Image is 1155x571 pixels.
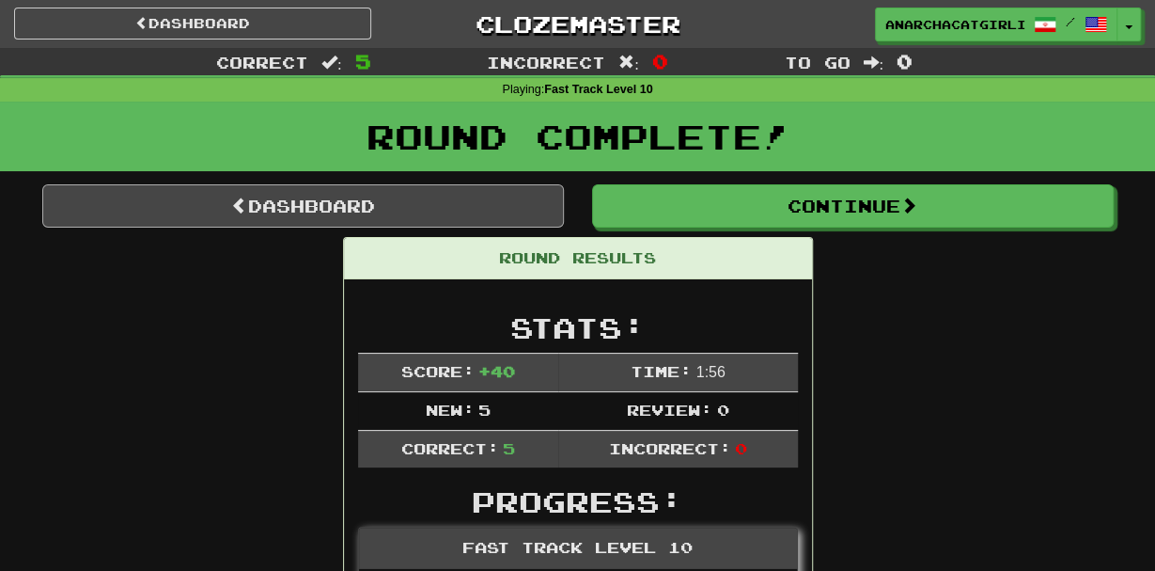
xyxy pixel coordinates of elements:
span: : [863,55,883,71]
h2: Stats: [358,312,798,343]
span: + 40 [478,362,515,380]
span: 1 : 56 [696,364,726,380]
a: Dashboard [42,184,564,228]
span: Correct [216,53,308,71]
span: To go [784,53,850,71]
a: Dashboard [14,8,371,40]
span: 0 [652,50,668,72]
button: Continue [592,184,1114,228]
span: : [321,55,342,71]
span: 5 [355,50,371,72]
strong: Fast Track Level 10 [544,83,653,96]
h1: Round Complete! [7,118,1148,155]
span: 0 [717,401,729,419]
a: anarchacatgirlism / [875,8,1117,41]
span: Time: [631,362,692,380]
span: Correct: [401,439,499,457]
span: anarchacatgirlism [885,16,1024,33]
span: Review: [627,401,712,419]
span: New: [426,401,475,419]
span: Incorrect [487,53,605,71]
span: Score: [401,362,475,380]
span: 5 [478,401,491,419]
span: 5 [503,439,515,457]
h2: Progress: [358,486,798,517]
span: : [618,55,639,71]
div: Round Results [344,238,812,279]
span: 0 [897,50,913,72]
div: Fast Track Level 10 [359,528,797,569]
span: / [1066,15,1075,28]
span: Incorrect: [609,439,731,457]
span: 0 [735,439,747,457]
a: Clozemaster [399,8,757,40]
